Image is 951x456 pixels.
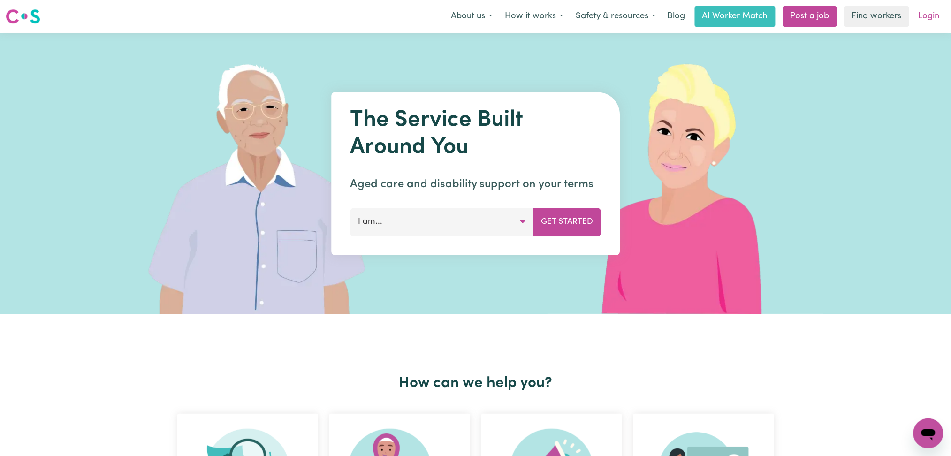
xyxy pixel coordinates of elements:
[844,6,909,27] a: Find workers
[533,208,601,236] button: Get Started
[695,6,776,27] a: AI Worker Match
[662,6,691,27] a: Blog
[499,7,570,26] button: How it works
[6,8,40,25] img: Careseekers logo
[350,107,601,161] h1: The Service Built Around You
[6,6,40,27] a: Careseekers logo
[913,6,945,27] a: Login
[783,6,837,27] a: Post a job
[445,7,499,26] button: About us
[350,208,533,236] button: I am...
[570,7,662,26] button: Safety & resources
[913,418,943,448] iframe: Button to launch messaging window
[172,374,780,392] h2: How can we help you?
[350,176,601,193] p: Aged care and disability support on your terms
